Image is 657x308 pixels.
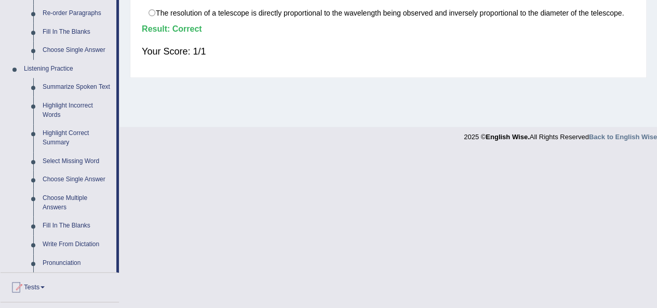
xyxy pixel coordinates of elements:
a: Listening Practice [19,60,116,78]
h4: Result: [142,24,635,34]
a: Highlight Correct Summary [38,124,116,152]
div: Your Score: 1/1 [142,39,635,64]
a: Pronunciation [38,254,116,273]
a: Back to English Wise [589,133,657,141]
a: Select Missing Word [38,152,116,171]
a: Summarize Spoken Text [38,78,116,97]
a: Fill In The Blanks [38,217,116,235]
a: Tests [1,273,119,299]
a: Choose Single Answer [38,170,116,189]
label: The resolution of a telescope is directly proportional to the wavelength being observed and inver... [142,4,635,22]
a: Choose Multiple Answers [38,189,116,217]
strong: English Wise. [486,133,529,141]
a: Highlight Incorrect Words [38,97,116,124]
a: Re-order Paragraphs [38,4,116,23]
a: Choose Single Answer [38,41,116,60]
a: Write From Dictation [38,235,116,254]
div: 2025 © All Rights Reserved [464,127,657,142]
a: Fill In The Blanks [38,23,116,42]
